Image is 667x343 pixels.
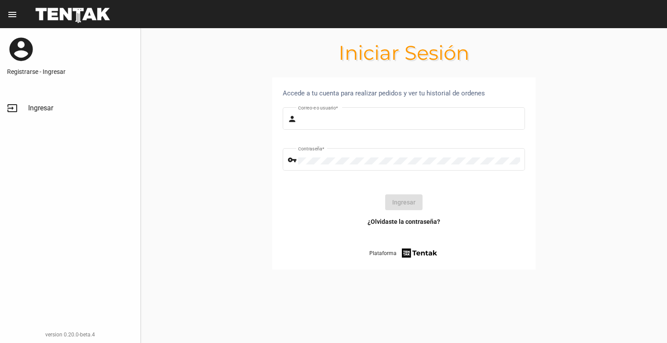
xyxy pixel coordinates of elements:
[28,104,53,113] span: Ingresar
[369,247,438,259] a: Plataforma
[369,249,397,258] span: Plataforma
[7,103,18,113] mat-icon: input
[385,194,423,210] button: Ingresar
[141,46,667,60] h1: Iniciar Sesión
[368,217,440,226] a: ¿Olvidaste la contraseña?
[7,35,35,63] mat-icon: account_circle
[7,67,133,76] a: Registrarse - Ingresar
[7,9,18,20] mat-icon: menu
[283,88,525,99] div: Accede a tu cuenta para realizar pedidos y ver tu historial de ordenes
[288,114,298,124] mat-icon: person
[288,155,298,165] mat-icon: vpn_key
[7,330,133,339] div: version 0.20.0-beta.4
[401,247,438,259] img: tentak-firm.png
